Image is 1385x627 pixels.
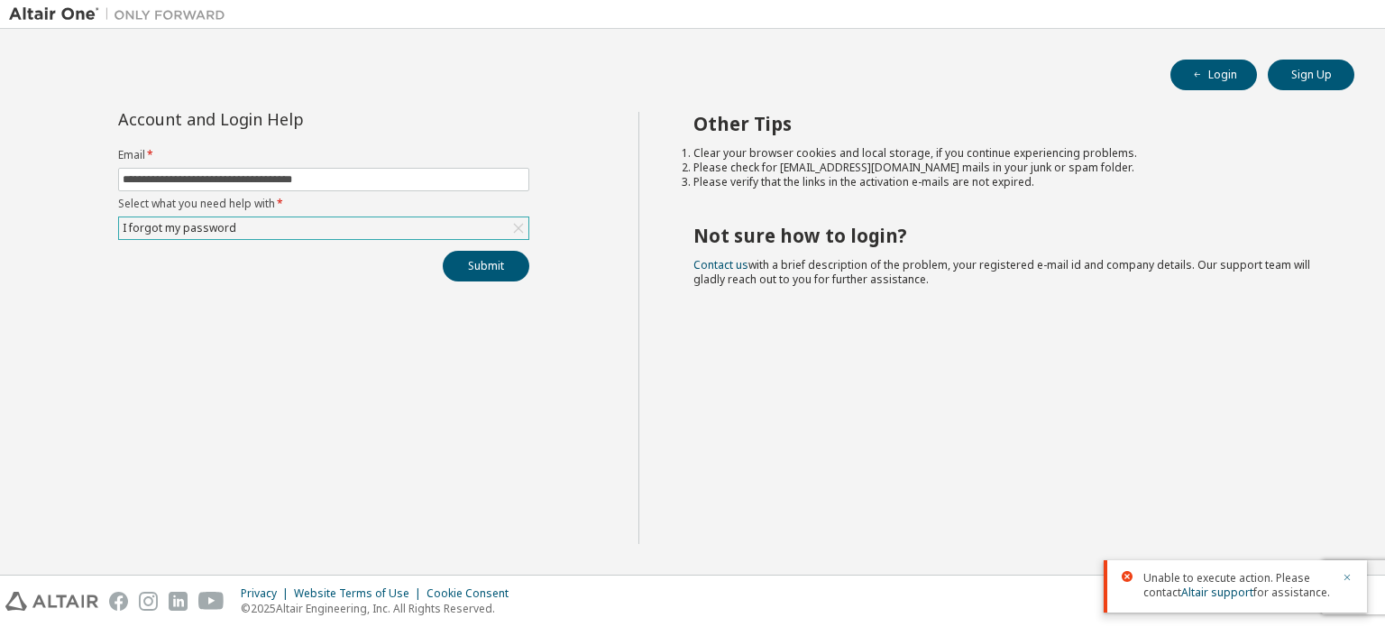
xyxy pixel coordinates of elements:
h2: Not sure how to login? [693,224,1323,247]
button: Submit [443,251,529,281]
img: facebook.svg [109,592,128,611]
img: youtube.svg [198,592,225,611]
a: Altair support [1181,585,1253,600]
li: Clear your browser cookies and local storage, if you continue experiencing problems. [693,146,1323,161]
div: I forgot my password [120,218,239,238]
p: © 2025 Altair Engineering, Inc. All Rights Reserved. [241,601,519,616]
li: Please verify that the links in the activation e-mails are not expired. [693,175,1323,189]
div: Privacy [241,586,294,601]
div: Account and Login Help [118,112,447,126]
span: Unable to execute action. Please contact for assistance. [1143,571,1331,600]
div: I forgot my password [119,217,528,239]
div: Website Terms of Use [294,586,427,601]
button: Login [1170,60,1257,90]
div: Cookie Consent [427,586,519,601]
img: linkedin.svg [169,592,188,611]
a: Contact us [693,257,748,272]
h2: Other Tips [693,112,1323,135]
img: altair_logo.svg [5,592,98,611]
label: Select what you need help with [118,197,529,211]
li: Please check for [EMAIL_ADDRESS][DOMAIN_NAME] mails in your junk or spam folder. [693,161,1323,175]
span: with a brief description of the problem, your registered e-mail id and company details. Our suppo... [693,257,1310,287]
label: Email [118,148,529,162]
img: instagram.svg [139,592,158,611]
img: Altair One [9,5,234,23]
button: Sign Up [1268,60,1354,90]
